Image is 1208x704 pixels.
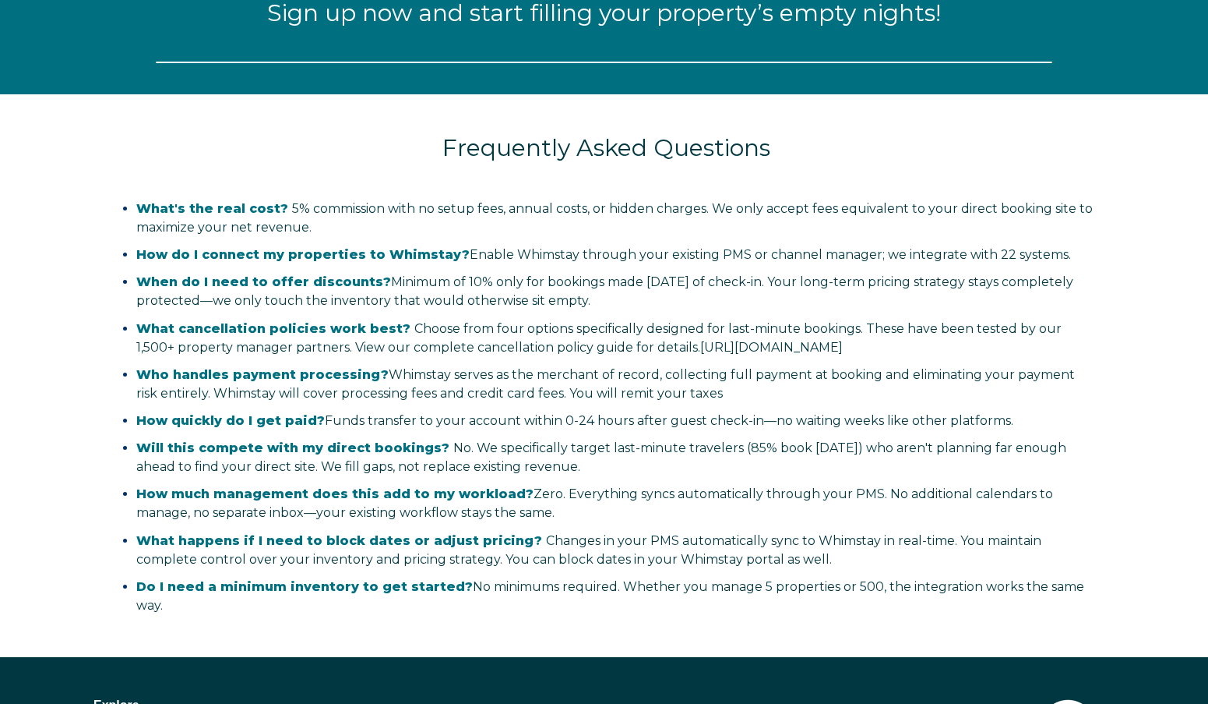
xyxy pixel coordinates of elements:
[136,579,1084,613] span: No minimums required. Whether you manage 5 properties or 500, the integration works the same way.
[136,321,410,336] span: What cancellation policies work best?
[136,486,1053,520] span: Zero. Everything syncs automatically through your PMS. No additional calendars to manage, no sepa...
[136,413,1013,428] span: Funds transfer to your account within 0-24 hours after guest check-in—no waiting weeks like other...
[136,247,470,262] strong: How do I connect my properties to Whimstay?
[136,367,1075,401] span: Whimstay serves as the merchant of record, collecting full payment at booking and eliminating you...
[136,274,391,289] strong: When do I need to offer discounts?
[136,486,534,501] strong: How much management does this add to my workload?
[136,367,389,382] strong: Who handles payment processing?
[136,413,325,428] strong: How quickly do I get paid?
[136,440,449,455] span: Will this compete with my direct bookings?
[391,274,493,289] span: Minimum of 10%
[136,274,1073,308] span: only for bookings made [DATE] of check-in. Your long-term pricing strategy stays completely prote...
[136,440,1066,474] span: No. We specifically target last-minute travelers (85% book [DATE]) who aren't planning far enough...
[136,201,1093,235] span: 5% commission with no setup fees, annual costs, or hidden charges. We only accept fees equivalent...
[136,247,1071,262] span: Enable Whimstay through your existing PMS or channel manager; we integrate with 22 systems.
[136,533,1041,567] span: Changes in your PMS automatically sync to Whimstay in real-time. You maintain complete control ov...
[700,340,843,355] a: Vínculo https://salespage.whimstay.com/cancellation-policy-options
[136,201,288,216] span: What's the real cost?
[136,321,1062,355] span: Choose from four options specifically designed for last-minute bookings. These have been tested b...
[136,533,542,548] span: What happens if I need to block dates or adjust pricing?
[442,133,770,162] span: Frequently Asked Questions
[136,579,473,594] strong: Do I need a minimum inventory to get started?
